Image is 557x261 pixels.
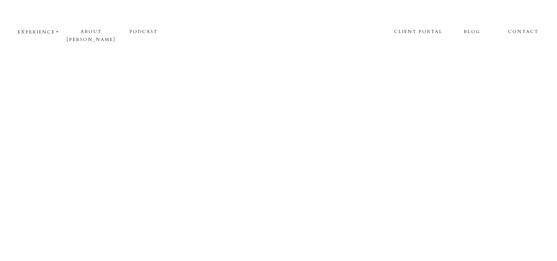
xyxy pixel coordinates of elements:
a: client portal [394,28,444,37]
a: contact [508,28,539,37]
a: experience [18,28,60,36]
a: podcast [119,28,168,36]
a: blog [448,28,496,36]
a: about [PERSON_NAME] [64,28,119,36]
